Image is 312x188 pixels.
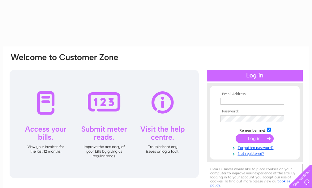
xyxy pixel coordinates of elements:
a: Forgotten password? [220,144,291,150]
a: cookies policy [210,179,290,187]
a: Not registered? [220,150,291,156]
th: Password: [219,109,291,114]
th: Email Address: [219,92,291,96]
td: Remember me? [219,127,291,133]
input: Submit [236,134,274,143]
